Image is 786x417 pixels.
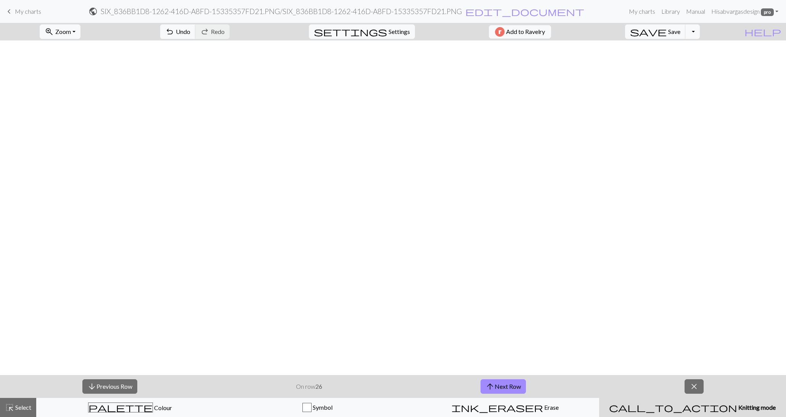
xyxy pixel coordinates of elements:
button: Knitting mode [599,398,786,417]
span: palette [88,402,153,413]
img: Ravelry [495,27,505,37]
button: Colour [36,398,224,417]
i: Settings [314,27,387,36]
span: Erase [543,404,559,411]
span: Colour [153,404,172,411]
span: Knitting mode [737,404,776,411]
span: undo [165,26,174,37]
span: Undo [176,28,190,35]
span: call_to_action [609,402,737,413]
span: My charts [15,8,41,15]
a: Hisabvargasdesign pro [708,4,781,19]
button: Next Row [481,379,526,394]
span: Save [668,28,680,35]
span: arrow_upward [485,381,495,392]
p: On row [296,382,322,391]
button: Add to Ravelry [489,25,551,39]
span: help [744,26,781,37]
button: Save [625,24,686,39]
h2: SIX_836BB1D8-1262-416D-A8FD-15335357FD21.PNG / SIX_836BB1D8-1262-416D-A8FD-15335357FD21.PNG [101,7,462,16]
span: Symbol [312,404,333,411]
span: save [630,26,667,37]
span: zoom_in [45,26,54,37]
span: keyboard_arrow_left [5,6,14,17]
a: My charts [626,4,658,19]
span: Add to Ravelry [506,27,545,37]
a: Library [658,4,683,19]
span: edit_document [465,6,584,17]
button: Symbol [224,398,411,417]
span: highlight_alt [5,402,14,413]
span: settings [314,26,387,37]
span: Select [14,404,31,411]
button: Undo [160,24,196,39]
span: close [690,381,699,392]
span: ink_eraser [452,402,543,413]
button: SettingsSettings [309,24,415,39]
strong: 26 [315,383,322,390]
span: pro [761,8,774,16]
span: Zoom [55,28,71,35]
button: Previous Row [82,379,137,394]
span: arrow_downward [87,381,96,392]
button: Zoom [40,24,80,39]
button: Erase [411,398,599,417]
a: Manual [683,4,708,19]
a: My charts [5,5,41,18]
span: public [88,6,98,17]
span: Settings [389,27,410,36]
